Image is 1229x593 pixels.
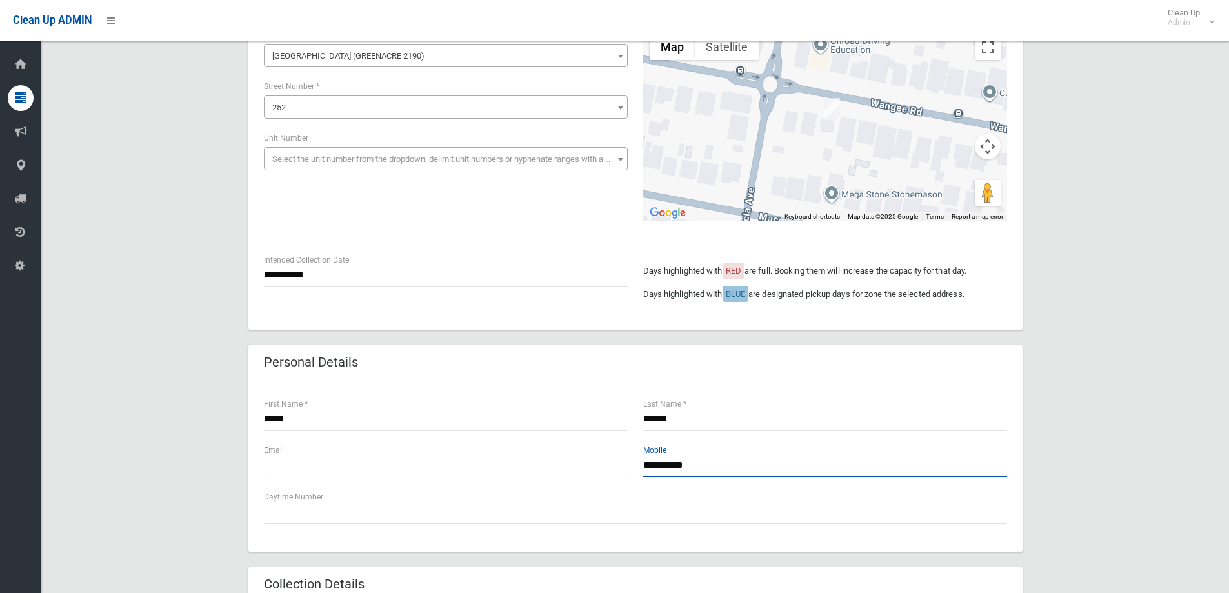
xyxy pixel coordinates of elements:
button: Show street map [650,34,695,60]
a: Open this area in Google Maps (opens a new window) [646,205,689,221]
span: Select the unit number from the dropdown, delimit unit numbers or hyphenate ranges with a comma [272,154,633,164]
span: 252 [272,103,286,112]
button: Drag Pegman onto the map to open Street View [975,180,1001,206]
span: Wangee Road (GREENACRE 2190) [264,44,628,67]
a: Report a map error [952,213,1003,220]
span: Map data ©2025 Google [848,213,918,220]
span: BLUE [726,289,745,299]
button: Toggle fullscreen view [975,34,1001,60]
span: Wangee Road (GREENACRE 2190) [267,47,624,65]
button: Map camera controls [975,134,1001,159]
header: Personal Details [248,350,374,375]
button: Show satellite imagery [695,34,759,60]
span: 252 [267,99,624,117]
span: RED [726,266,741,276]
p: Days highlighted with are full. Booking them will increase the capacity for that day. [643,263,1007,279]
img: Google [646,205,689,221]
a: Terms (opens in new tab) [926,213,944,220]
span: 252 [264,95,628,119]
small: Admin [1168,17,1200,27]
p: Days highlighted with are designated pickup days for zone the selected address. [643,286,1007,302]
div: 252 Wangee Road, GREENACRE NSW 2190 [824,98,840,120]
span: Clean Up [1161,8,1213,27]
span: Clean Up ADMIN [13,14,92,26]
button: Keyboard shortcuts [784,212,840,221]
